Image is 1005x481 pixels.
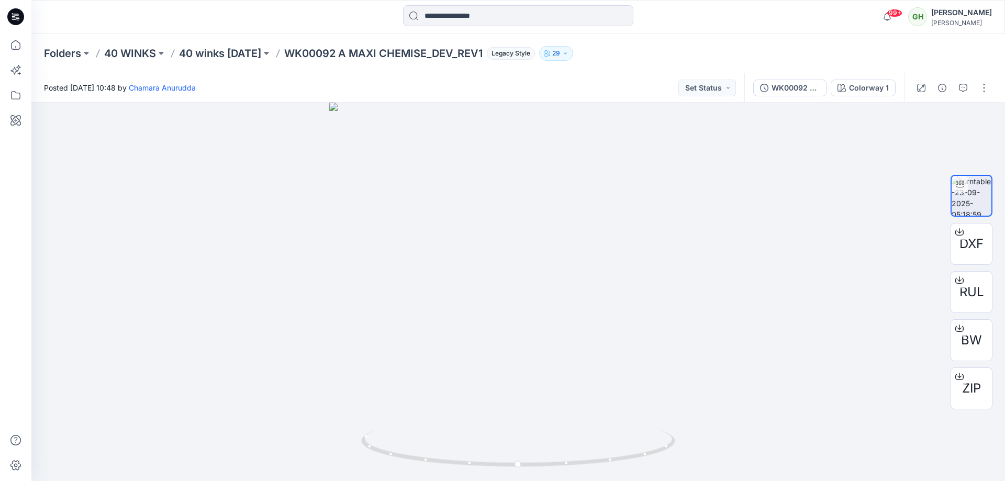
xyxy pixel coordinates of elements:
[104,46,156,61] a: 40 WINKS
[44,46,81,61] a: Folders
[772,82,820,94] div: WK00092 A MAXI CHEMISE_DEV_REV1
[129,83,196,92] a: Chamara Anurudda
[887,9,902,17] span: 99+
[539,46,573,61] button: 29
[952,176,991,216] img: turntable-23-09-2025-05:18:59
[44,82,196,93] span: Posted [DATE] 10:48 by
[831,80,896,96] button: Colorway 1
[962,379,981,398] span: ZIP
[931,6,992,19] div: [PERSON_NAME]
[959,234,984,253] span: DXF
[934,80,951,96] button: Details
[552,48,560,59] p: 29
[753,80,827,96] button: WK00092 A MAXI CHEMISE_DEV_REV1
[908,7,927,26] div: GH
[284,46,483,61] p: WK00092 A MAXI CHEMISE_DEV_REV1
[483,46,535,61] button: Legacy Style
[849,82,889,94] div: Colorway 1
[179,46,261,61] a: 40 winks [DATE]
[931,19,992,27] div: [PERSON_NAME]
[961,331,982,350] span: BW
[959,283,984,301] span: RUL
[487,47,535,60] span: Legacy Style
